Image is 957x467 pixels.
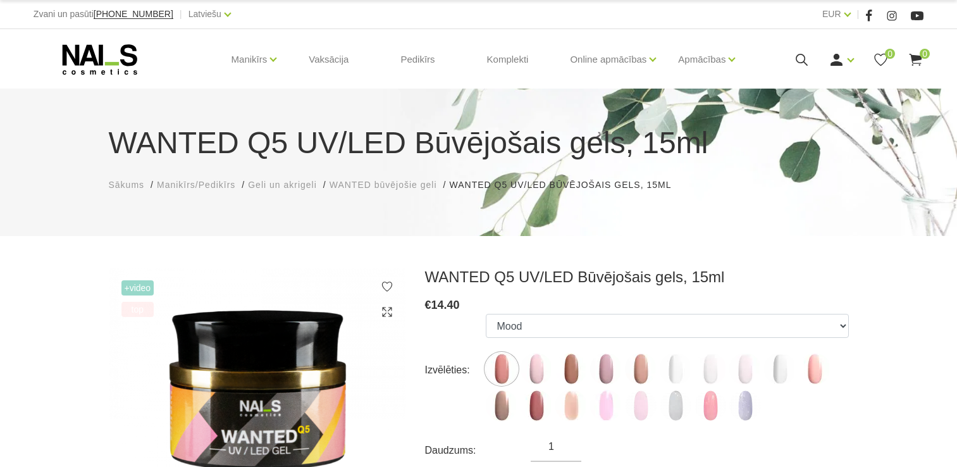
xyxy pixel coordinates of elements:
span: 0 [920,49,930,59]
span: Sākums [109,180,145,190]
span: Geli un akrigeli [248,180,317,190]
span: € [425,299,431,311]
a: Sākums [109,178,145,192]
a: EUR [822,6,841,22]
div: Izvēlēties: [425,360,486,380]
span: | [180,6,182,22]
a: Komplekti [477,29,539,90]
a: Apmācības [678,34,725,85]
a: WANTED būvējošie geli [330,178,437,192]
img: ... [555,390,587,421]
img: ... [486,390,517,421]
span: WANTED būvējošie geli [330,180,437,190]
img: ... [486,353,517,385]
li: WANTED Q5 UV/LED Būvējošais gels, 15ml [449,178,684,192]
img: ... [799,353,830,385]
h3: WANTED Q5 UV/LED Būvējošais gels, 15ml [425,268,849,287]
a: Online apmācības [570,34,646,85]
img: ... [729,390,761,421]
img: ... [660,390,691,421]
img: ... [590,353,622,385]
img: ... [521,390,552,421]
img: ... [555,353,587,385]
span: | [857,6,860,22]
img: ... [764,353,796,385]
img: ... [695,390,726,421]
a: Manikīrs [232,34,268,85]
a: Latviešu [188,6,221,22]
img: ... [625,353,657,385]
a: Geli un akrigeli [248,178,317,192]
img: ... [660,353,691,385]
span: 0 [885,49,895,59]
img: ... [521,353,552,385]
a: [PHONE_NUMBER] [94,9,173,19]
a: Pedikīrs [390,29,445,90]
span: 14.40 [431,299,460,311]
img: ... [590,390,622,421]
span: Manikīrs/Pedikīrs [157,180,235,190]
div: Zvani un pasūti [34,6,173,22]
img: ... [625,390,657,421]
h1: WANTED Q5 UV/LED Būvējošais gels, 15ml [109,120,849,166]
img: ... [695,353,726,385]
a: Vaksācija [299,29,359,90]
a: 0 [873,52,889,68]
a: 0 [908,52,923,68]
span: top [121,302,154,317]
a: Manikīrs/Pedikīrs [157,178,235,192]
span: +Video [121,280,154,296]
img: ... [729,353,761,385]
div: Daudzums: [425,440,531,461]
